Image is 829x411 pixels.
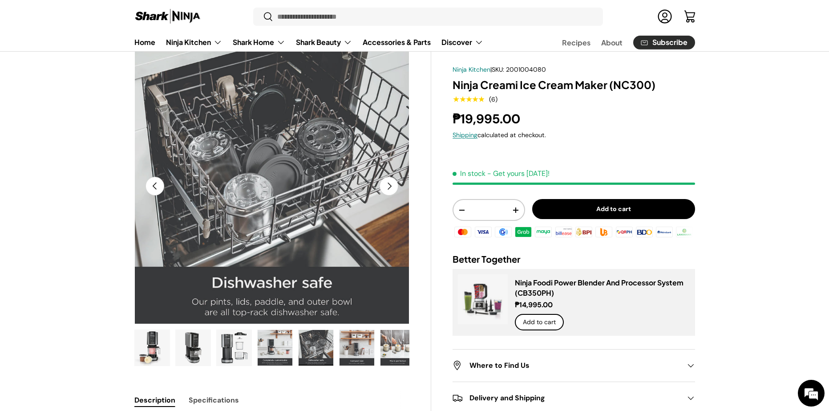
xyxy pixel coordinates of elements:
[562,34,590,51] a: Recipes
[134,49,410,369] media-gallery: Gallery Viewer
[534,225,553,239] img: maya
[514,225,533,239] img: grabpay
[675,225,694,239] img: landbank
[217,330,251,366] img: ninja-creami-ice-cream-maker-without-sample-content-parts-front-view-sharkninja-philippines
[52,112,123,202] span: We're online!
[515,278,683,297] a: Ninja Foodi Power Blender And Processor System (CB350PH)
[453,350,695,382] summary: Where to Find Us
[299,330,333,366] img: ninja-creami-ice-cream-maker-with-sample-content-dishwasher-safe-infographic-sharkninja-philippines
[655,225,674,239] img: metrobank
[453,169,485,179] span: In stock
[652,39,687,46] span: Subscribe
[490,65,546,73] span: |
[453,65,490,73] a: Ninja Kitchen
[134,33,483,51] nav: Primary
[473,225,493,239] img: visa
[453,95,484,103] div: 5.0 out of 5.0 stars
[487,169,550,179] p: - Get yours [DATE]!
[594,225,614,239] img: ubp
[453,78,695,92] h1: Ninja Creami Ice Cream Maker (NC300)
[146,4,167,26] div: Minimize live chat window
[436,33,489,51] summary: Discover
[506,65,546,73] span: 2001004080
[46,50,150,61] div: Chat with us now
[134,390,175,410] button: Description
[134,8,201,25] img: Shark Ninja Philippines
[635,225,654,239] img: bdo
[340,330,374,366] img: ninja-creami-ice-cream-maker-with-sample-content-compact-size-infographic-sharkninja-philippines
[363,33,431,51] a: Accessories & Parts
[453,95,484,104] span: ★★★★★
[258,330,292,366] img: ninja-creami-ice-cream-maker-with-sample-content-completely-customizable-infographic-sharkninja-p...
[601,34,623,51] a: About
[135,330,170,366] img: ninja-creami-ice-cream-maker-with-sample-content-and-all-lids-full-view-sharkninja-philippines
[4,243,170,274] textarea: Type your message and hit 'Enter'
[453,393,680,403] h2: Delivery and Shipping
[541,33,695,51] nav: Secondary
[291,33,357,51] summary: Shark Beauty
[189,390,239,410] button: Specifications
[134,33,155,51] a: Home
[614,225,634,239] img: qrph
[554,225,574,239] img: billease
[453,110,522,127] strong: ₱19,995.00
[574,225,594,239] img: bpi
[493,225,513,239] img: gcash
[532,199,695,220] button: Add to cart
[380,330,415,366] img: ninja-creami-ice-cream-maker-with-sample-content-mix-in-perfection-infographic-sharkninja-philipp...
[176,330,210,366] img: ninja-creami-ice-cream-maker-without-sample-content-right-side-view-sharkninja-philippines
[492,65,504,73] span: SKU:
[227,33,291,51] summary: Shark Home
[453,253,695,265] h2: Better Together
[489,96,497,103] div: (6)
[453,360,680,371] h2: Where to Find Us
[161,33,227,51] summary: Ninja Kitchen
[453,225,473,239] img: master
[453,131,477,139] a: Shipping
[453,130,695,140] div: calculated at checkout.
[633,36,695,49] a: Subscribe
[515,314,564,330] button: Add to cart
